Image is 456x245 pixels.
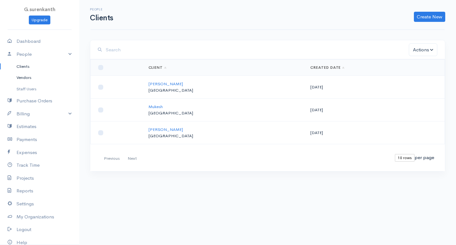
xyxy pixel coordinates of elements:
[149,104,163,109] a: Mukesh
[24,6,55,12] span: G.surenkanth
[149,87,300,93] p: [GEOGRAPHIC_DATA]
[409,43,437,56] button: Actions
[395,154,434,163] div: per page
[149,65,167,70] a: Client
[90,14,113,22] h1: Clients
[149,110,300,116] p: [GEOGRAPHIC_DATA]
[90,8,113,11] h6: People
[305,99,445,121] td: [DATE]
[149,127,183,132] a: [PERSON_NAME]
[106,43,409,56] input: Search
[149,81,183,87] a: [PERSON_NAME]
[149,133,300,139] p: [GEOGRAPHIC_DATA]
[414,12,445,22] a: Create New
[305,121,445,144] td: [DATE]
[29,16,50,25] a: Upgrade
[305,76,445,99] td: [DATE]
[310,65,345,70] a: Created Date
